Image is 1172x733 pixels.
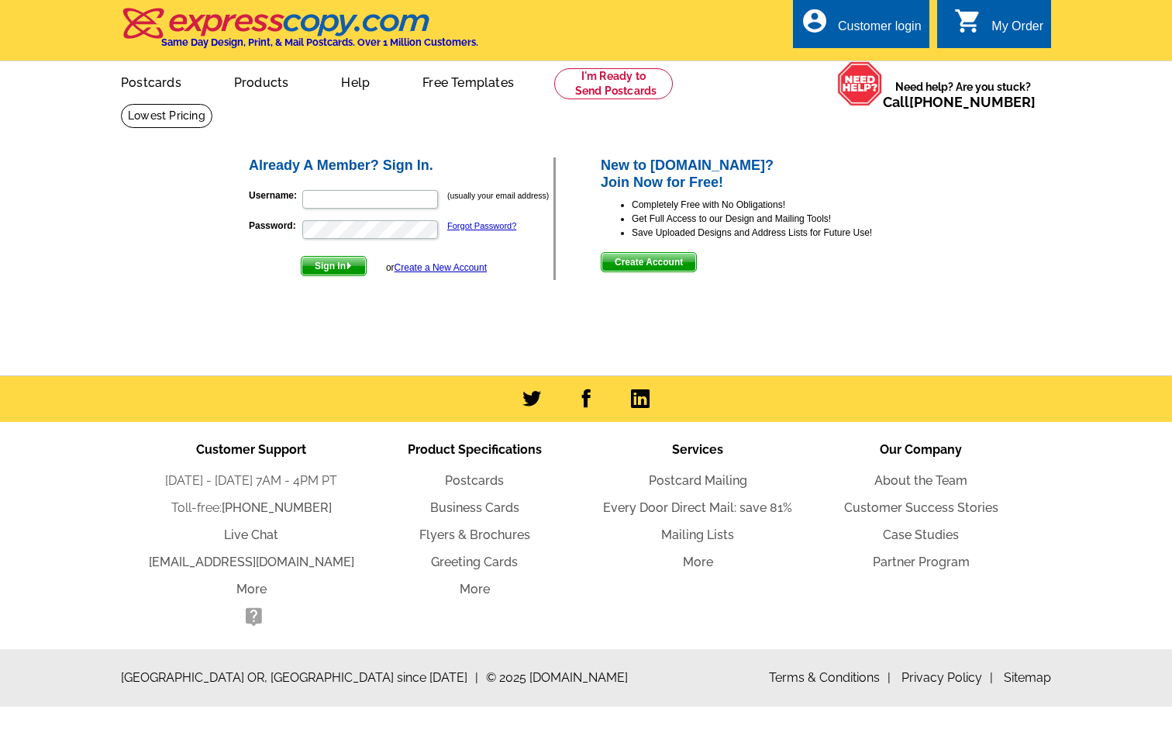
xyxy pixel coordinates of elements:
[96,63,206,99] a: Postcards
[883,79,1043,110] span: Need help? Are you stuck?
[224,527,278,542] a: Live Chat
[249,157,553,175] h2: Already A Member? Sign In.
[431,555,518,569] a: Greeting Cards
[395,262,487,273] a: Create a New Account
[430,500,519,515] a: Business Cards
[909,94,1036,110] a: [PHONE_NUMBER]
[649,473,747,488] a: Postcard Mailing
[301,256,367,276] button: Sign In
[632,198,926,212] li: Completely Free with No Obligations!
[445,473,504,488] a: Postcards
[661,527,734,542] a: Mailing Lists
[880,442,962,457] span: Our Company
[419,527,530,542] a: Flyers & Brochures
[346,262,353,269] img: button-next-arrow-white.png
[844,500,998,515] a: Customer Success Stories
[874,473,967,488] a: About the Team
[683,555,713,569] a: More
[140,472,363,490] li: [DATE] - [DATE] 7AM - 4PM PT
[249,188,301,202] label: Username:
[236,582,267,596] a: More
[447,221,516,230] a: Forgot Password?
[603,500,792,515] a: Every Door Direct Mail: save 81%
[801,7,829,35] i: account_circle
[601,157,926,191] h2: New to [DOMAIN_NAME]? Join Now for Free!
[837,61,883,106] img: help
[991,19,1043,41] div: My Order
[601,252,697,272] button: Create Account
[632,226,926,240] li: Save Uploaded Designs and Address Lists for Future Use!
[386,261,487,275] div: or
[954,7,982,35] i: shopping_cart
[209,63,314,99] a: Products
[602,253,696,271] span: Create Account
[302,257,366,275] span: Sign In
[316,63,395,99] a: Help
[486,669,628,687] span: © 2025 [DOMAIN_NAME]
[801,17,922,36] a: account_circle Customer login
[1004,670,1051,685] a: Sitemap
[121,19,478,48] a: Same Day Design, Print, & Mail Postcards. Over 1 Million Customers.
[769,670,891,685] a: Terms & Conditions
[883,527,959,542] a: Case Studies
[140,499,363,517] li: Toll-free:
[873,555,970,569] a: Partner Program
[249,219,301,233] label: Password:
[672,442,723,457] span: Services
[447,191,549,200] small: (usually your email address)
[222,500,332,515] a: [PHONE_NUMBER]
[196,442,306,457] span: Customer Support
[460,582,490,596] a: More
[161,36,478,48] h4: Same Day Design, Print, & Mail Postcards. Over 1 Million Customers.
[121,669,478,687] span: [GEOGRAPHIC_DATA] OR, [GEOGRAPHIC_DATA] since [DATE]
[883,94,1036,110] span: Call
[838,19,922,41] div: Customer login
[632,212,926,226] li: Get Full Access to our Design and Mailing Tools!
[901,670,993,685] a: Privacy Policy
[149,555,354,569] a: [EMAIL_ADDRESS][DOMAIN_NAME]
[954,17,1043,36] a: shopping_cart My Order
[398,63,539,99] a: Free Templates
[408,442,542,457] span: Product Specifications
